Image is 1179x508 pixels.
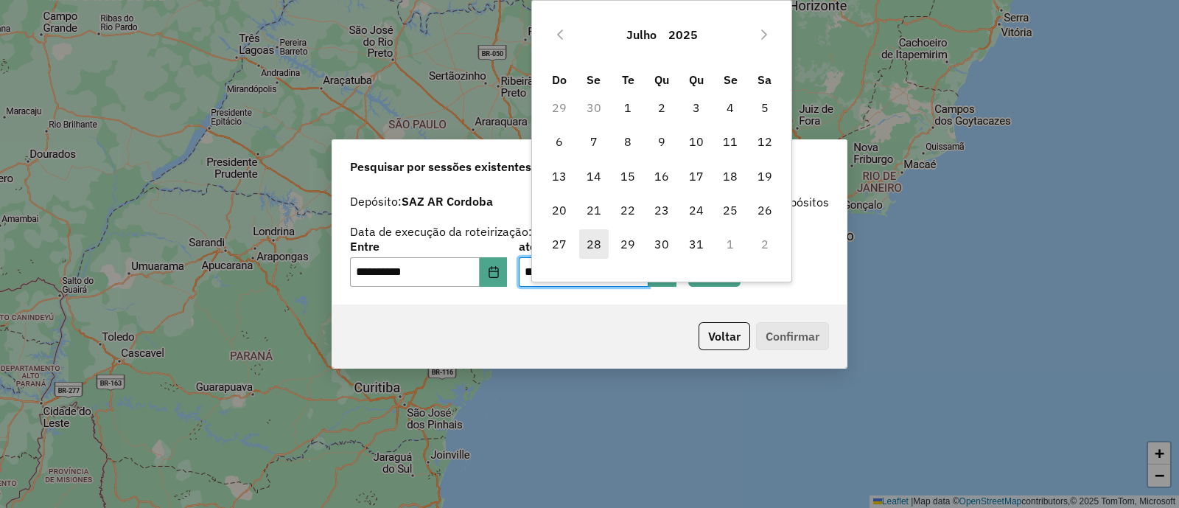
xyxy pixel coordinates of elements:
[713,159,747,193] td: 18
[699,322,750,350] button: Voltar
[682,229,711,259] span: 31
[579,195,609,225] span: 21
[350,158,531,175] span: Pesquisar por sessões existentes
[682,161,711,191] span: 17
[713,91,747,125] td: 4
[645,227,679,261] td: 30
[576,193,610,227] td: 21
[519,237,676,255] label: até
[579,161,609,191] span: 14
[750,127,780,156] span: 12
[682,127,711,156] span: 10
[579,229,609,259] span: 28
[350,192,493,210] label: Depósito:
[682,93,711,122] span: 3
[647,229,676,259] span: 30
[548,23,572,46] button: Previous Month
[750,93,780,122] span: 5
[613,127,643,156] span: 8
[750,161,780,191] span: 19
[552,72,567,87] span: Do
[613,229,643,259] span: 29
[679,193,713,227] td: 24
[654,72,669,87] span: Qu
[645,125,679,159] td: 9
[576,91,610,125] td: 30
[647,195,676,225] span: 23
[613,161,643,191] span: 15
[679,91,713,125] td: 3
[611,193,645,227] td: 22
[576,227,610,261] td: 28
[579,127,609,156] span: 7
[620,17,662,52] button: Choose Month
[747,227,781,261] td: 2
[679,159,713,193] td: 17
[647,93,676,122] span: 2
[713,227,747,261] td: 1
[645,193,679,227] td: 23
[613,93,643,122] span: 1
[679,125,713,159] td: 10
[542,91,576,125] td: 29
[542,227,576,261] td: 27
[716,161,745,191] span: 18
[747,193,781,227] td: 26
[682,195,711,225] span: 24
[713,125,747,159] td: 11
[679,227,713,261] td: 31
[611,159,645,193] td: 15
[576,125,610,159] td: 7
[350,223,532,240] label: Data de execução da roteirização:
[747,159,781,193] td: 19
[545,229,574,259] span: 27
[545,195,574,225] span: 20
[611,125,645,159] td: 8
[752,23,776,46] button: Next Month
[350,237,507,255] label: Entre
[622,72,634,87] span: Te
[747,125,781,159] td: 12
[645,91,679,125] td: 2
[611,91,645,125] td: 1
[611,227,645,261] td: 29
[480,257,508,287] button: Choose Date
[724,72,738,87] span: Se
[647,161,676,191] span: 16
[716,195,745,225] span: 25
[576,159,610,193] td: 14
[645,159,679,193] td: 16
[542,125,576,159] td: 6
[747,91,781,125] td: 5
[613,195,643,225] span: 22
[750,195,780,225] span: 26
[647,127,676,156] span: 9
[758,72,772,87] span: Sa
[545,161,574,191] span: 13
[662,17,704,52] button: Choose Year
[716,127,745,156] span: 11
[587,72,601,87] span: Se
[689,72,704,87] span: Qu
[542,159,576,193] td: 13
[542,193,576,227] td: 20
[545,127,574,156] span: 6
[716,93,745,122] span: 4
[402,194,493,209] strong: SAZ AR Cordoba
[713,193,747,227] td: 25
